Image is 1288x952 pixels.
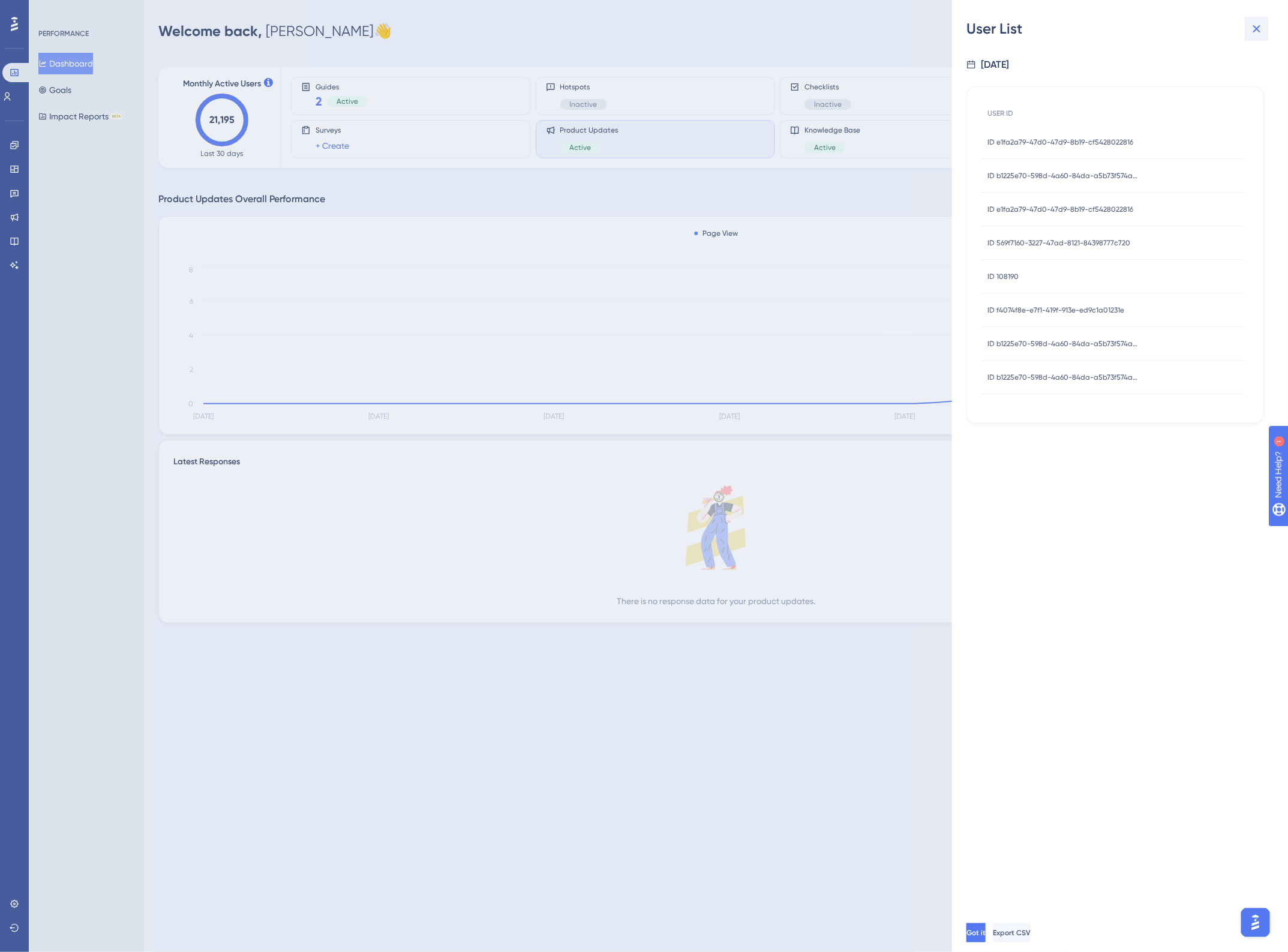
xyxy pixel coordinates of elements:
[966,19,1274,38] div: User List
[987,305,1124,315] span: ID f4074f8e-e7f1-419f-913e-ed9c1a01231e
[28,3,75,17] span: Need Help?
[987,109,1013,118] span: USER ID
[987,137,1133,147] span: ID e1fa2a79-47d0-47d9-8b19-cf5428022816
[966,928,986,938] span: Got it
[966,923,986,942] button: Got it
[987,238,1130,248] span: ID 569f7160-3227-47ad-8121-84398777c720
[987,171,1137,181] span: ID b1225e70-598d-4a60-84da-a5b73f574ac2
[987,339,1137,349] span: ID b1225e70-598d-4a60-84da-a5b73f574ac2
[83,6,87,16] div: 1
[987,205,1133,214] span: ID e1fa2a79-47d0-47d9-8b19-cf5428022816
[987,373,1137,382] span: ID b1225e70-598d-4a60-84da-a5b73f574ac2
[1238,905,1274,941] iframe: UserGuiding AI Assistant Launcher
[993,923,1031,942] button: Export CSV
[993,928,1031,938] span: Export CSV
[987,272,1019,281] span: ID 108190
[981,58,1009,72] div: [DATE]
